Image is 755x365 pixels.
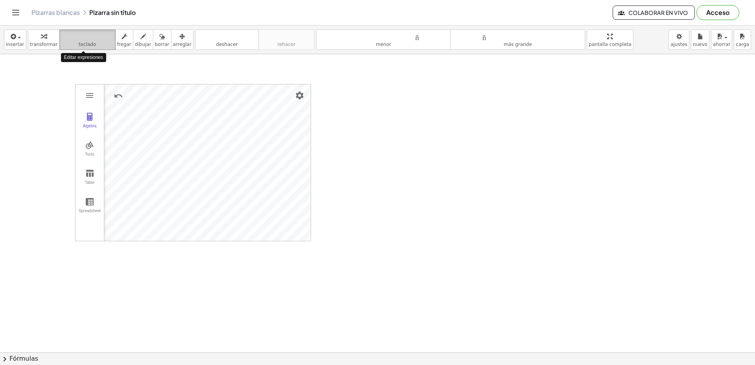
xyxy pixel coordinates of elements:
button: pantalla completa [587,29,633,50]
button: insertar [4,29,26,50]
font: Pizarras blancas [31,8,80,17]
font: rehacer [277,42,295,47]
button: nuevo [691,29,709,50]
button: rehacerrehacer [258,29,315,50]
button: borrar [153,29,171,50]
font: ahorrar [713,42,730,47]
button: deshacerdeshacer [195,29,259,50]
button: Undo [111,89,125,103]
font: fregar [117,42,131,47]
font: Colaborar en vivo [628,9,688,16]
font: tamaño_del_formato [318,33,449,40]
div: Table [77,180,102,191]
button: dibujar [133,29,153,50]
button: Acceso [696,5,739,20]
button: Cambiar navegación [9,6,22,19]
font: carga [736,42,749,47]
button: arreglar [171,29,193,50]
button: fregar [115,29,133,50]
font: transformar [30,42,58,47]
div: Spreadsheet [77,209,102,220]
a: Pizarras blancas [31,9,80,17]
font: deshacer [216,42,238,47]
img: Main Menu [85,91,94,100]
font: menor [376,42,391,47]
font: pantalla completa [589,42,632,47]
button: ahorrar [711,29,732,50]
font: teclado [79,42,96,47]
div: Algebra [77,124,102,135]
div: Tools [77,152,102,163]
font: tamaño_del_formato [452,33,583,40]
button: Colaborar en vivo [613,6,695,20]
button: transformar [28,29,60,50]
font: borrar [155,42,169,47]
button: tamaño_del_formatomenor [316,29,451,50]
font: dibujar [135,42,151,47]
font: Fórmulas [9,355,38,362]
button: tamaño_del_formatomás grande [450,29,585,50]
button: carga [734,29,751,50]
font: Acceso [706,8,729,17]
font: deshacer [197,33,257,40]
font: arreglar [173,42,192,47]
button: tecladoteclado [59,29,116,50]
font: ajustes [670,42,687,47]
font: Editar expresiones [64,55,103,60]
font: más grande [504,42,532,47]
font: teclado [61,33,114,40]
font: rehacer [260,33,313,40]
button: Settings [293,88,307,103]
font: nuevo [693,42,707,47]
div: Graphing Calculator [75,84,311,241]
canvas: Graphics View 1 [104,84,311,241]
font: insertar [6,42,24,47]
button: ajustes [668,29,689,50]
